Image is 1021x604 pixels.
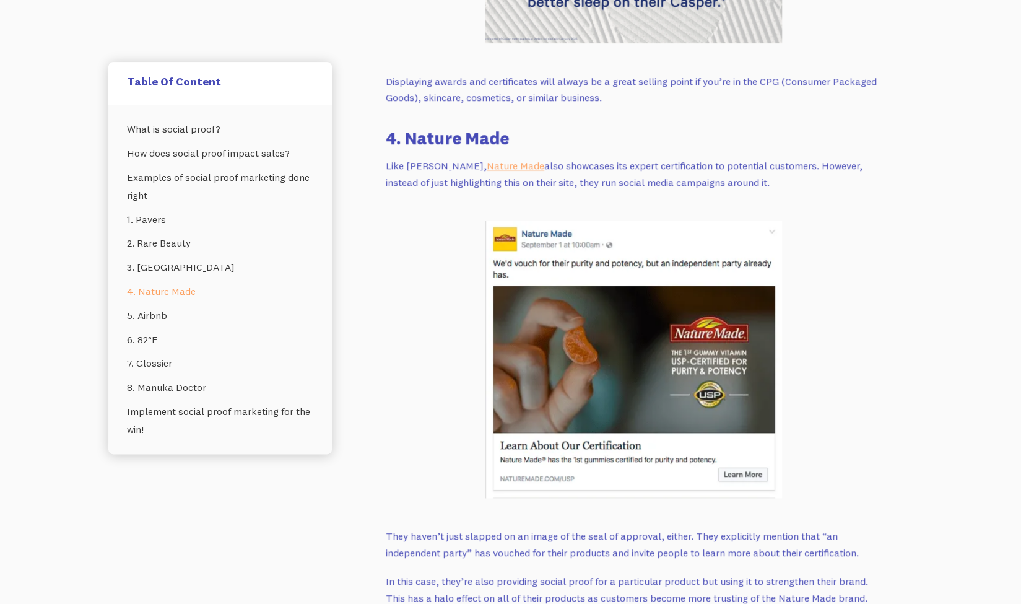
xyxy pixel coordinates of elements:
h5: Table Of Content [127,74,313,89]
p: Like [PERSON_NAME], also showcases its expert certification to potential customers. However, inst... [386,157,881,190]
a: 2. Rare Beauty [127,231,313,255]
a: 8. Manuka Doctor [127,375,313,400]
a: How does social proof impact sales? [127,141,313,165]
a: 1. Pavers [127,208,313,232]
a: Examples of social proof marketing done right [127,165,313,208]
p: Displaying awards and certificates will always be a great selling point if you’re in the CPG (Con... [386,73,881,106]
h3: 4. Nature Made [386,126,881,150]
a: Nature Made [487,159,544,172]
a: Implement social proof marketing for the win! [127,400,313,442]
a: 6. 82°E [127,328,313,352]
p: They haven’t just slapped on an image of the seal of approval, either. They explicitly mention th... [386,528,881,561]
img: Social proof marketing examples [485,221,782,498]
a: 3. [GEOGRAPHIC_DATA] [127,255,313,279]
a: 7. Glossier [127,351,313,375]
a: 5. Airbnb [127,304,313,328]
a: What is social proof? [127,117,313,141]
a: 4. Nature Made [127,279,313,304]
